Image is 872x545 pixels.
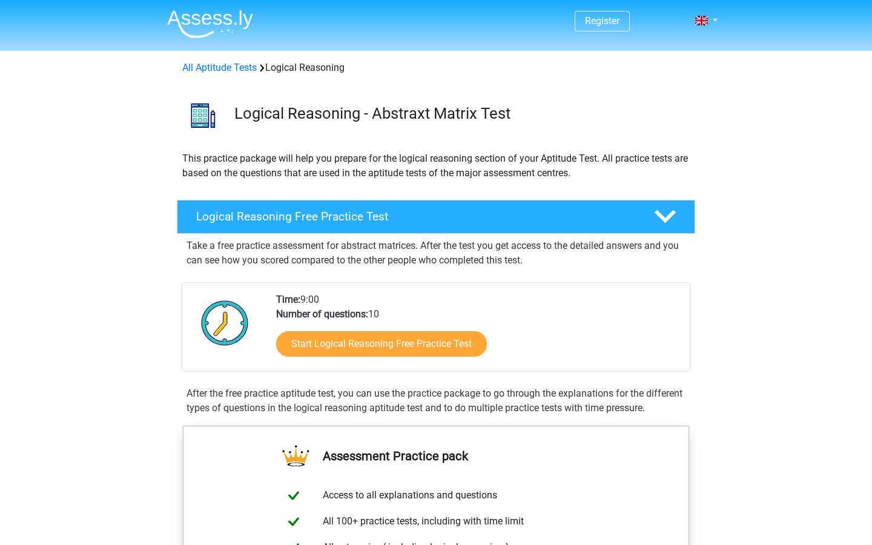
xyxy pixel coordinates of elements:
[182,62,257,73] a: All Aptitude Tests
[267,292,689,371] div: 9:00 10
[172,200,700,234] a: Logical Reasoning Free Practice Test
[276,294,300,305] b: Time:
[177,90,229,141] img: logical reasoning
[234,104,685,123] h3: Logical Reasoning - Abstraxt Matrix Test
[167,10,253,38] img: Assessly
[196,210,635,223] h4: Logical Reasoning Free Practice Test
[276,331,487,357] a: Start Logical Reasoning Free Practice Test
[182,151,690,180] p: This practice package will help you prepare for the logical reasoning section of your Aptitude Te...
[585,15,619,27] a: Register
[276,308,368,320] b: Number of questions:
[187,239,685,268] p: Take a free practice assessment for abstract matrices. After the test you get access to the detai...
[177,61,695,75] div: Logical Reasoning
[182,386,690,415] div: After the free practice aptitude test, you can use the practice package to go through the explana...
[194,292,256,353] img: Clock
